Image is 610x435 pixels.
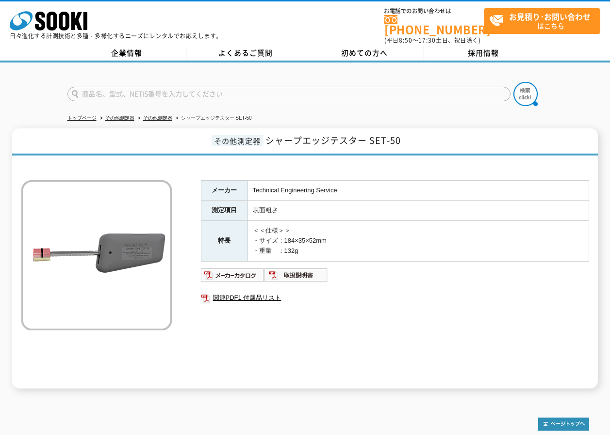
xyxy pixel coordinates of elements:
img: 取扱説明書 [264,267,328,283]
strong: お見積り･お問い合わせ [509,11,591,22]
span: その他測定器 [212,135,263,146]
a: 取扱説明書 [264,274,328,281]
th: 特長 [201,221,247,261]
img: メーカーカタログ [201,267,264,283]
td: 表面粗さ [247,201,589,221]
span: シャープエッジテスター SET-50 [265,134,401,147]
a: お見積り･お問い合わせはこちら [484,8,600,34]
img: btn_search.png [513,82,538,106]
a: トップページ [67,115,97,121]
span: 17:30 [418,36,436,45]
span: 初めての方へ [341,47,388,58]
span: はこちら [489,9,600,33]
a: 採用情報 [424,46,543,61]
th: メーカー [201,180,247,201]
li: シャープエッジテスター SET-50 [174,113,252,124]
span: お電話でのお問い合わせは [384,8,484,14]
td: ＜＜仕様＞＞ ・サイズ：184×35×52mm ・重量 ：132g [247,221,589,261]
span: (平日 ～ 土日、祝日除く) [384,36,480,45]
a: 関連PDF1 付属品リスト [201,292,589,304]
input: 商品名、型式、NETIS番号を入力してください [67,87,511,101]
a: その他測定器 [105,115,134,121]
a: その他測定器 [143,115,172,121]
td: Technical Engineering Service [247,180,589,201]
span: 8:50 [399,36,412,45]
a: [PHONE_NUMBER] [384,15,484,35]
th: 測定項目 [201,201,247,221]
p: 日々進化する計測技術と多種・多様化するニーズにレンタルでお応えします。 [10,33,222,39]
img: シャープエッジテスター SET-50 [21,180,172,330]
a: 初めての方へ [305,46,424,61]
a: メーカーカタログ [201,274,264,281]
a: よくあるご質問 [186,46,305,61]
a: 企業情報 [67,46,186,61]
img: トップページへ [538,418,589,431]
